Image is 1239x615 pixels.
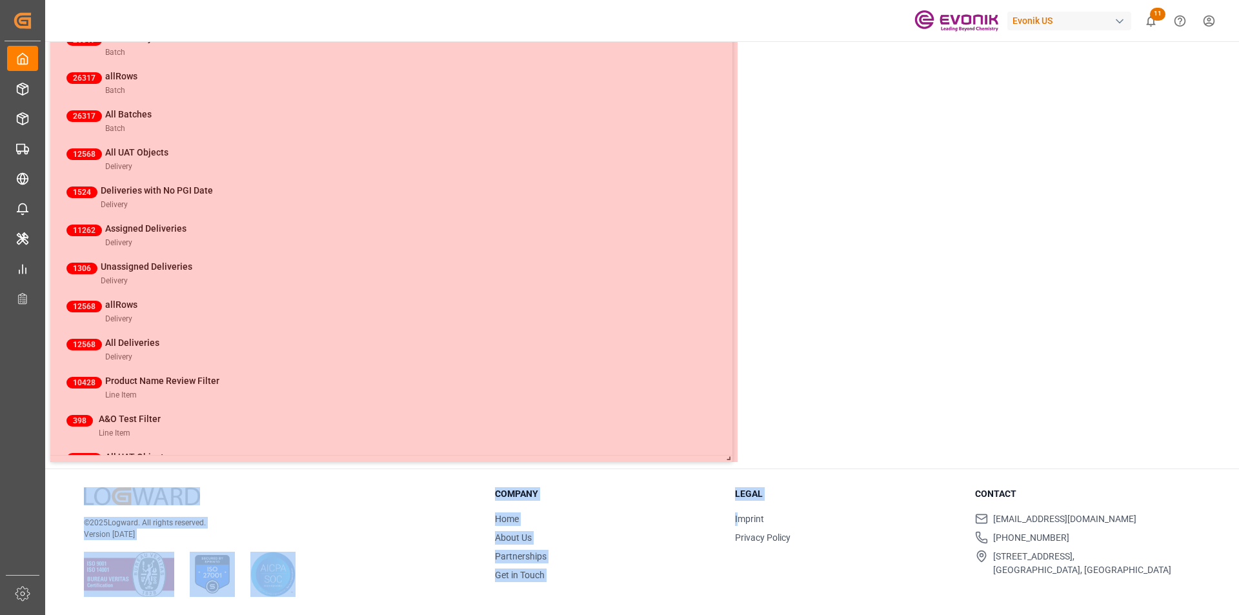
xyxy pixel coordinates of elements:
[495,487,719,501] h3: Company
[993,531,1069,545] span: [PHONE_NUMBER]
[84,487,200,506] img: Logward Logo
[735,532,791,543] a: Privacy Policy
[1150,8,1165,21] span: 11
[495,514,519,524] a: Home
[735,487,959,501] h3: Legal
[993,512,1136,526] span: [EMAIL_ADDRESS][DOMAIN_NAME]
[495,570,545,580] a: Get in Touch
[250,552,296,597] img: AICPA SOC
[1165,6,1194,35] button: Help Center
[84,529,463,540] p: Version [DATE]
[495,551,547,561] a: Partnerships
[1136,6,1165,35] button: show 11 new notifications
[914,10,998,32] img: Evonik-brand-mark-Deep-Purple-RGB.jpeg_1700498283.jpeg
[975,487,1199,501] h3: Contact
[993,550,1171,577] span: [STREET_ADDRESS], [GEOGRAPHIC_DATA], [GEOGRAPHIC_DATA]
[84,552,174,597] img: ISO 9001 & ISO 14001 Certification
[735,514,764,524] a: Imprint
[495,532,532,543] a: About Us
[84,517,463,529] p: © 2025 Logward. All rights reserved.
[1007,8,1136,33] button: Evonik US
[1007,12,1131,30] div: Evonik US
[190,552,235,597] img: ISO 27001 Certification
